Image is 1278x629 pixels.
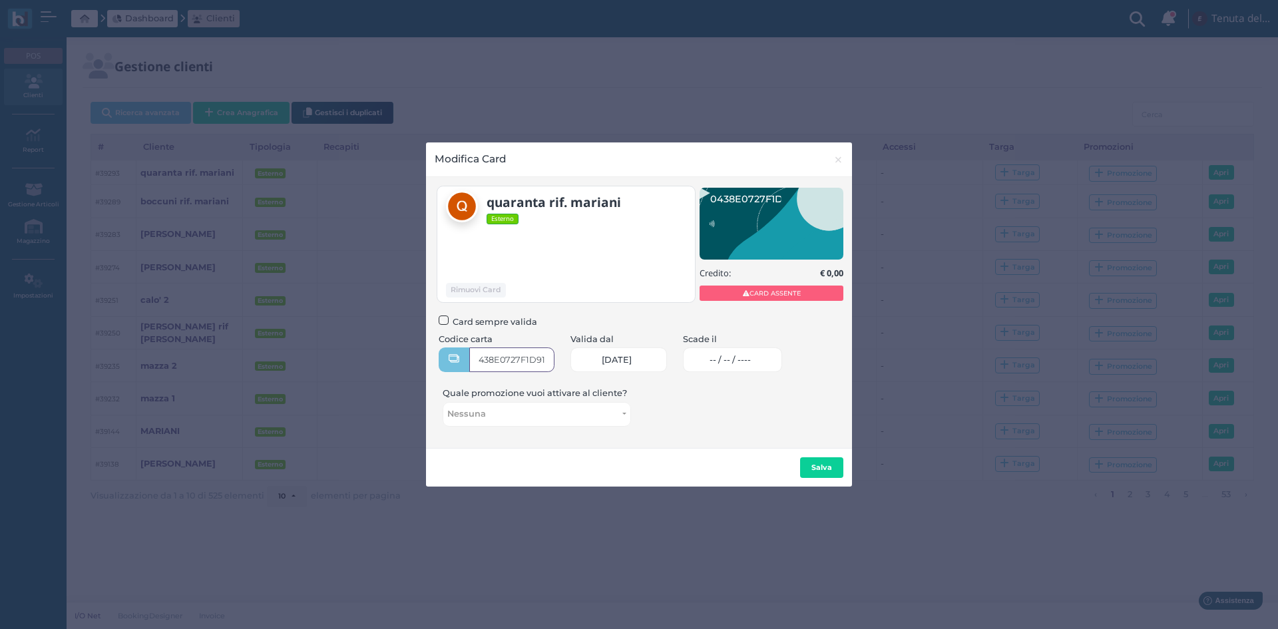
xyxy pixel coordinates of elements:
[820,267,843,279] b: € 0,00
[447,409,622,419] span: Nessuna
[710,192,792,204] text: 0438E0727F1D91
[439,333,493,345] label: Codice carta
[700,286,843,300] span: CARD ASSENTE
[683,333,717,345] label: Scade il
[435,151,506,166] h4: Modifica Card
[446,190,478,222] img: quaranta rif. mariani
[443,402,631,427] button: Nessuna
[469,347,554,372] input: Codice card
[602,355,632,365] span: [DATE]
[570,333,614,345] label: Valida dal
[811,463,832,472] b: Salva
[453,315,537,328] span: Card sempre valida
[446,190,662,224] a: quaranta rif. mariani Esterno
[39,11,88,21] span: Assistenza
[700,268,731,278] h5: Credito:
[833,151,843,168] span: ×
[710,355,751,365] span: -- / -- / ----
[487,193,621,211] b: quaranta rif. mariani
[443,387,627,399] label: Quale promozione vuoi attivare al cliente?
[446,283,506,298] button: Rimuovi Card
[487,214,519,224] span: Esterno
[800,457,843,479] button: Salva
